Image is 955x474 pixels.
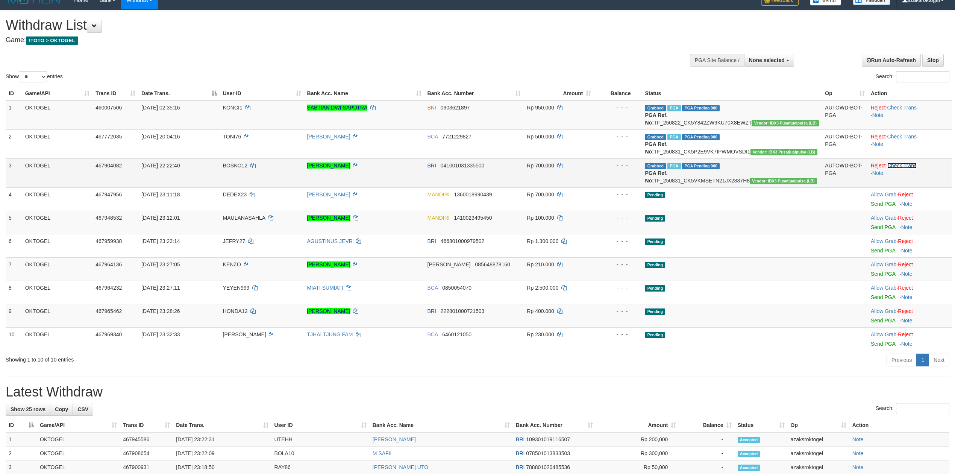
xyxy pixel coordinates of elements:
[271,447,370,460] td: BOLA10
[682,105,720,111] span: PGA Pending
[307,163,350,169] a: [PERSON_NAME]
[597,162,639,169] div: - - -
[307,215,350,221] a: [PERSON_NAME]
[427,191,450,197] span: MANDIRI
[427,105,436,111] span: BNI
[6,187,22,211] td: 4
[596,418,679,432] th: Amount: activate to sort column ascending
[427,238,436,244] span: BRI
[738,451,760,457] span: Accepted
[901,318,913,324] a: Note
[141,331,180,337] span: [DATE] 23:32:33
[19,71,47,82] select: Showentries
[645,134,666,140] span: Grabbed
[871,191,898,197] span: ·
[95,261,122,267] span: 467964136
[645,308,665,315] span: Pending
[454,191,492,197] span: Copy 1360018990439 to clipboard
[871,294,895,300] a: Send PGA
[898,215,913,221] a: Reject
[373,436,416,442] a: [PERSON_NAME]
[6,18,629,33] h1: Withdraw List
[37,432,120,447] td: OKTOGEL
[822,87,868,100] th: Op: activate to sort column ascending
[6,384,949,400] h1: Latest Withdraw
[141,105,180,111] span: [DATE] 02:35:16
[173,447,271,460] td: [DATE] 23:22:09
[527,308,554,314] span: Rp 400.000
[427,285,438,291] span: BCA
[667,134,681,140] span: Marked by azaksroktogel
[95,285,122,291] span: 467964232
[516,436,524,442] span: BRI
[868,281,952,304] td: ·
[868,100,952,130] td: · ·
[120,418,173,432] th: Trans ID: activate to sort column ascending
[454,215,492,221] span: Copy 1410023495450 to clipboard
[822,100,868,130] td: AUTOWD-BOT-PGA
[871,318,895,324] a: Send PGA
[26,36,78,45] span: ITOTO > OKTOGEL
[307,308,350,314] a: [PERSON_NAME]
[6,257,22,281] td: 7
[424,87,524,100] th: Bank Acc. Number: activate to sort column ascending
[6,71,63,82] label: Show entries
[95,105,122,111] span: 460007506
[6,281,22,304] td: 8
[749,57,785,63] span: None selected
[223,285,250,291] span: YEYEN999
[527,191,554,197] span: Rp 700.000
[141,215,180,221] span: [DATE] 23:12:01
[37,418,120,432] th: Game/API: activate to sort column ascending
[95,163,122,169] span: 467904082
[901,248,913,254] a: Note
[852,436,864,442] a: Note
[922,54,944,67] a: Stop
[871,331,898,337] span: ·
[896,403,949,414] input: Search:
[6,100,22,130] td: 1
[642,87,822,100] th: Status
[645,285,665,292] span: Pending
[427,163,436,169] span: BRI
[6,418,37,432] th: ID: activate to sort column descending
[871,261,896,267] a: Allow Grab
[271,432,370,447] td: UTEHH
[752,120,819,126] span: Vendor URL: https://dashboard.q2checkout.com/secure
[871,248,895,254] a: Send PGA
[645,239,665,245] span: Pending
[77,406,88,412] span: CSV
[223,105,243,111] span: KONCI1
[788,432,849,447] td: azaksroktogel
[872,141,884,147] a: Note
[22,211,93,234] td: OKTOGEL
[527,261,554,267] span: Rp 210.000
[645,215,665,222] span: Pending
[22,327,93,351] td: OKTOGEL
[597,214,639,222] div: - - -
[141,285,180,291] span: [DATE] 23:27:11
[597,191,639,198] div: - - -
[527,105,554,111] span: Rp 950.000
[876,403,949,414] label: Search:
[95,191,122,197] span: 467947956
[441,238,485,244] span: Copy 466801000979502 to clipboard
[738,437,760,443] span: Accepted
[916,354,929,366] a: 1
[22,87,93,100] th: Game/API: activate to sort column ascending
[645,192,665,198] span: Pending
[427,331,438,337] span: BCA
[901,201,913,207] a: Note
[220,87,304,100] th: User ID: activate to sort column ascending
[527,331,554,337] span: Rp 230.000
[11,406,45,412] span: Show 25 rows
[871,308,898,314] span: ·
[872,112,884,118] a: Note
[682,134,720,140] span: PGA Pending
[868,158,952,187] td: · ·
[898,261,913,267] a: Reject
[22,100,93,130] td: OKTOGEL
[788,418,849,432] th: Op: activate to sort column ascending
[679,447,734,460] td: -
[868,187,952,211] td: ·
